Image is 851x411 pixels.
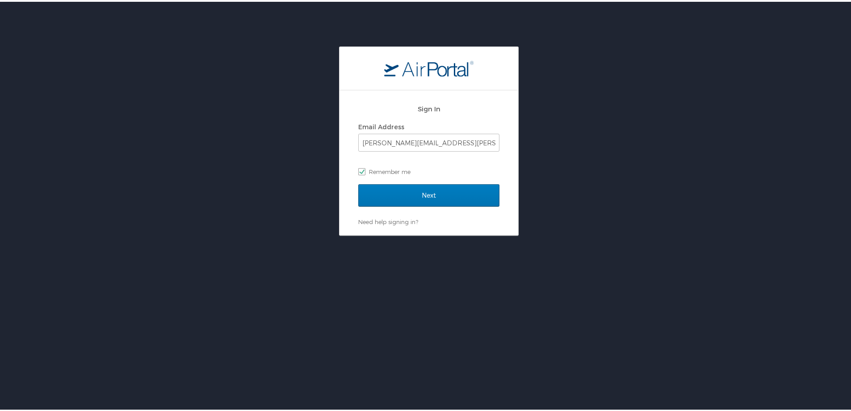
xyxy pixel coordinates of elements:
label: Remember me [358,163,499,177]
input: Next [358,182,499,205]
a: Need help signing in? [358,216,418,224]
img: logo [384,59,474,75]
label: Email Address [358,121,404,129]
h2: Sign In [358,102,499,112]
